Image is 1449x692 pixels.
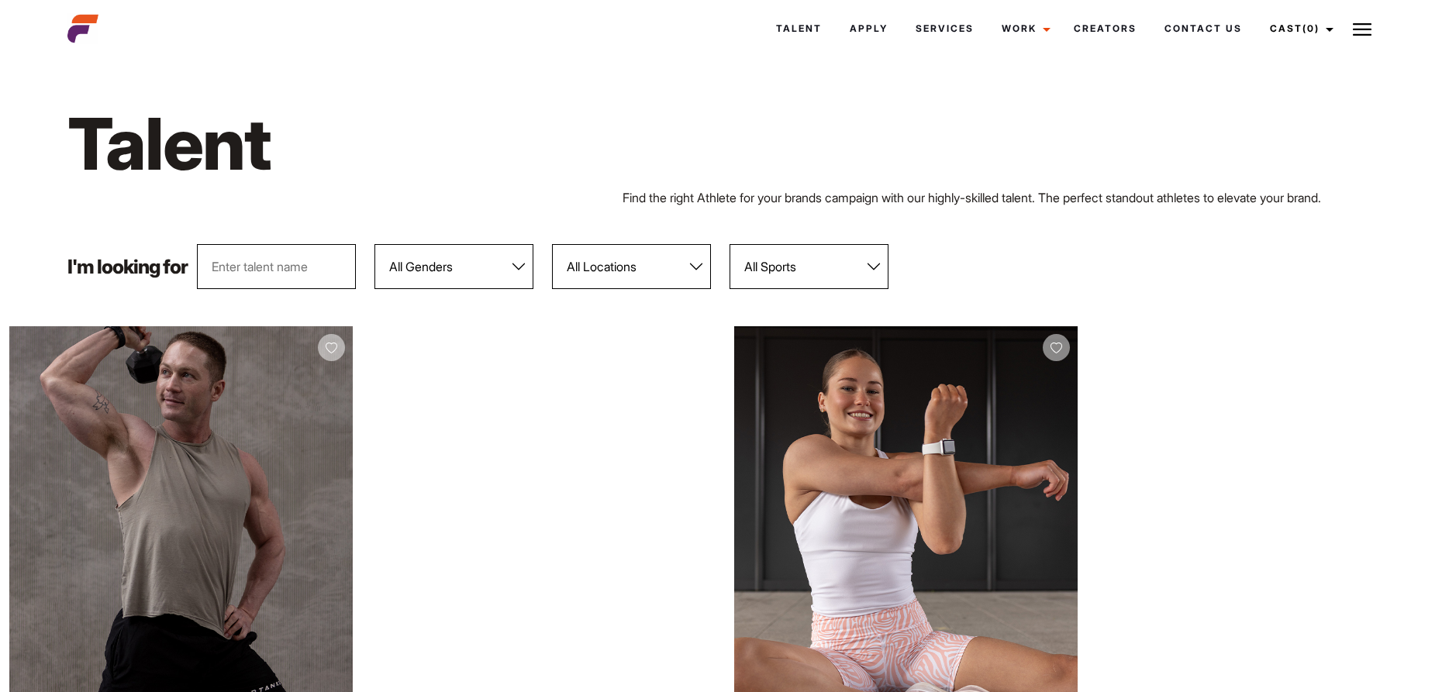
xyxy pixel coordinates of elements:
img: Burger icon [1353,20,1371,39]
a: Contact Us [1151,8,1256,50]
p: I'm looking for [67,257,188,277]
a: Services [902,8,988,50]
a: Work [988,8,1060,50]
a: Creators [1060,8,1151,50]
span: (0) [1302,22,1320,34]
h1: Talent [67,99,826,188]
a: Cast(0) [1256,8,1343,50]
input: Enter talent name [197,244,356,289]
img: cropped-aefm-brand-fav-22-square.png [67,13,98,44]
a: Apply [836,8,902,50]
a: Talent [762,8,836,50]
p: Find the right Athlete for your brands campaign with our highly-skilled talent. The perfect stand... [623,188,1382,207]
